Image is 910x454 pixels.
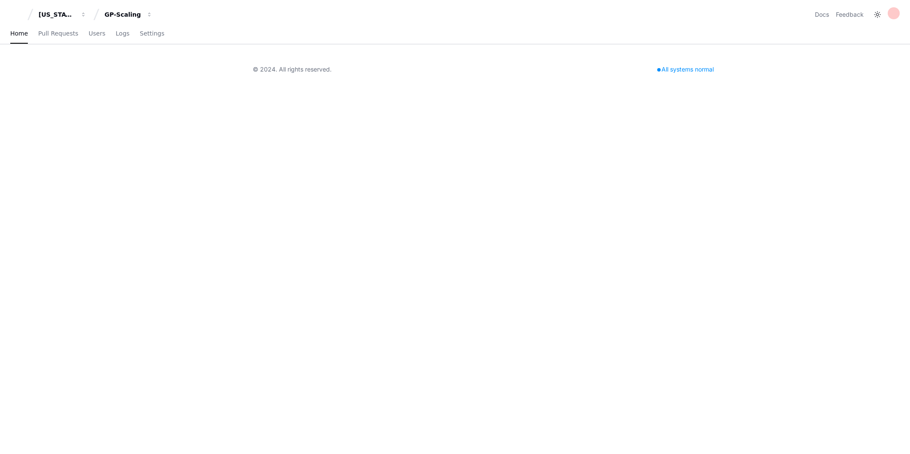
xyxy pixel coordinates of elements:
span: Users [89,31,105,36]
a: Logs [116,24,129,44]
button: Feedback [836,10,864,19]
button: [US_STATE] Pacific [35,7,90,22]
a: Pull Requests [38,24,78,44]
span: Settings [140,31,164,36]
button: GP-Scaling [101,7,156,22]
span: Home [10,31,28,36]
div: © 2024. All rights reserved. [253,65,332,74]
a: Users [89,24,105,44]
a: Docs [815,10,829,19]
div: GP-Scaling [105,10,141,19]
a: Home [10,24,28,44]
div: All systems normal [652,63,719,75]
span: Pull Requests [38,31,78,36]
a: Settings [140,24,164,44]
div: [US_STATE] Pacific [39,10,75,19]
span: Logs [116,31,129,36]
